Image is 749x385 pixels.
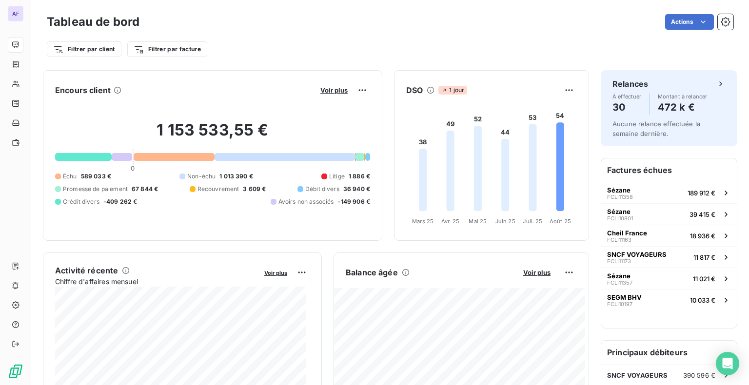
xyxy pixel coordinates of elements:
span: FCLI10197 [607,301,632,307]
span: 10 033 € [690,296,715,304]
button: Filtrer par client [47,41,121,57]
h4: 30 [612,99,642,115]
span: FCLI10801 [607,215,633,221]
button: SézaneFCLI1080139 415 € [601,203,737,225]
span: Avoirs non associés [278,197,334,206]
span: Voir plus [320,86,348,94]
tspan: Août 25 [550,218,571,225]
span: -149 906 € [338,197,371,206]
button: SNCF VOYAGEURSFCLI1117311 817 € [601,246,737,268]
span: Promesse de paiement [63,185,128,193]
span: SEGM BHV [607,293,642,301]
span: 390 596 € [683,371,715,379]
span: Montant à relancer [658,94,708,99]
span: 1 886 € [349,172,370,181]
h6: Principaux débiteurs [601,341,737,364]
span: FCLI11358 [607,194,633,200]
span: Sézane [607,208,631,215]
span: Voir plus [264,269,287,276]
span: -409 262 € [103,197,138,206]
span: FCLI11163 [607,237,631,243]
tspan: Mars 25 [412,218,434,225]
button: Voir plus [261,268,290,277]
span: 0 [131,164,135,172]
span: Crédit divers [63,197,99,206]
tspan: Juil. 25 [523,218,542,225]
span: SNCF VOYAGEURS [607,371,668,379]
span: 39 415 € [690,211,715,218]
span: Sézane [607,272,631,280]
span: 67 844 € [132,185,158,193]
tspan: Mai 25 [469,218,487,225]
h6: Factures échues [601,158,737,182]
span: 1 013 390 € [219,172,253,181]
button: Voir plus [520,268,553,277]
span: SNCF VOYAGEURS [607,250,667,258]
span: Litige [329,172,345,181]
span: 11 817 € [693,253,715,261]
span: FCLI11357 [607,280,632,286]
span: 589 033 € [81,172,111,181]
span: À effectuer [612,94,642,99]
span: FCLI11173 [607,258,631,264]
span: 36 940 € [343,185,370,193]
button: Cheil FranceFCLI1116318 936 € [601,225,737,246]
h4: 472 k € [658,99,708,115]
tspan: Juin 25 [495,218,515,225]
button: Filtrer par facture [127,41,207,57]
span: 18 936 € [690,232,715,240]
button: SEGM BHVFCLI1019710 033 € [601,289,737,310]
span: Débit divers [305,185,339,193]
span: 1 jour [438,86,467,95]
h6: Balance âgée [346,267,398,278]
h6: DSO [406,84,423,96]
button: Actions [665,14,714,30]
button: SézaneFCLI1135711 021 € [601,268,737,289]
img: Logo LeanPay [8,364,23,379]
span: 189 912 € [688,189,715,197]
span: Aucune relance effectuée la semaine dernière. [612,120,700,137]
h6: Relances [612,78,648,90]
span: Chiffre d'affaires mensuel [55,276,257,287]
div: Open Intercom Messenger [716,352,739,375]
h6: Activité récente [55,265,118,276]
div: AF [8,6,23,21]
span: Échu [63,172,77,181]
span: 3 609 € [243,185,266,193]
h2: 1 153 533,55 € [55,120,370,150]
span: Sézane [607,186,631,194]
tspan: Avr. 25 [441,218,459,225]
span: Cheil France [607,229,647,237]
span: Recouvrement [197,185,239,193]
span: Non-échu [187,172,216,181]
button: Voir plus [317,86,351,95]
h6: Encours client [55,84,111,96]
h3: Tableau de bord [47,13,139,31]
button: SézaneFCLI11358189 912 € [601,182,737,203]
span: 11 021 € [693,275,715,283]
span: Voir plus [523,269,551,276]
